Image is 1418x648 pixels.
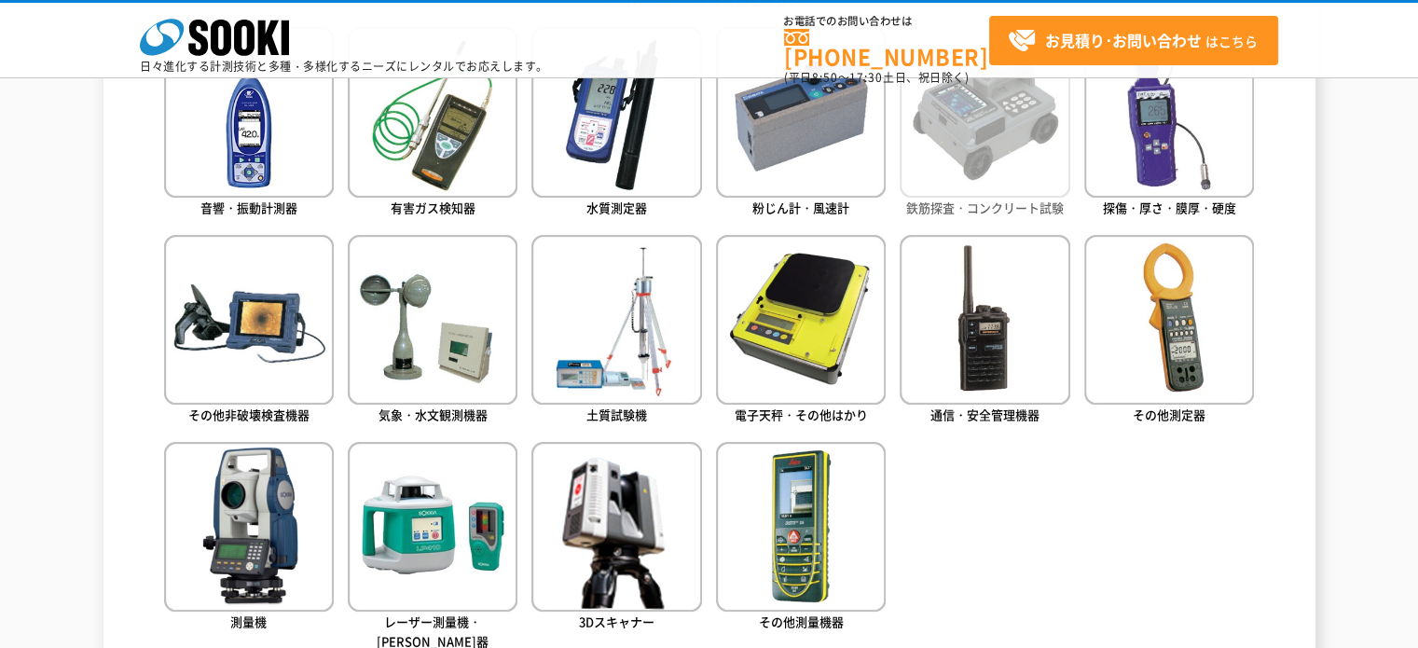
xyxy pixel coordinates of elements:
[531,442,701,635] a: 3Dスキャナー
[531,442,701,612] img: 3Dスキャナー
[164,235,334,405] img: その他非破壊検査機器
[716,235,886,405] img: 電子天秤・その他はかり
[140,61,548,72] p: 日々進化する計測技術と多種・多様化するニーズにレンタルでお応えします。
[989,16,1278,65] a: お見積り･お問い合わせはこちら
[348,27,517,197] img: 有害ガス検知器
[379,406,488,423] span: 気象・水文観測機器
[752,199,849,216] span: 粉じん計・風速計
[716,235,886,428] a: 電子天秤・その他はかり
[900,27,1069,220] a: 鉄筋探査・コンクリート試験
[586,406,647,423] span: 土質試験機
[348,27,517,220] a: 有害ガス検知器
[1045,29,1202,51] strong: お見積り･お問い合わせ
[900,235,1069,405] img: 通信・安全管理機器
[164,27,334,220] a: 音響・振動計測器
[735,406,868,423] span: 電子天秤・その他はかり
[531,27,701,197] img: 水質測定器
[200,199,297,216] span: 音響・振動計測器
[1084,235,1254,428] a: その他測定器
[164,442,334,612] img: 測量機
[1008,27,1258,55] span: はこちら
[716,442,886,635] a: その他測量機器
[759,613,844,630] span: その他測量機器
[230,613,267,630] span: 測量機
[1084,27,1254,197] img: 探傷・厚さ・膜厚・硬度
[930,406,1039,423] span: 通信・安全管理機器
[586,199,647,216] span: 水質測定器
[900,235,1069,428] a: 通信・安全管理機器
[164,235,334,428] a: その他非破壊検査機器
[188,406,310,423] span: その他非破壊検査機器
[1084,235,1254,405] img: その他測定器
[1103,199,1236,216] span: 探傷・厚さ・膜厚・硬度
[164,442,334,635] a: 測量機
[531,235,701,405] img: 土質試験機
[164,27,334,197] img: 音響・振動計測器
[348,235,517,405] img: 気象・水文観測機器
[579,613,654,630] span: 3Dスキャナー
[348,442,517,612] img: レーザー測量機・墨出器
[531,235,701,428] a: 土質試験機
[900,27,1069,197] img: 鉄筋探査・コンクリート試験
[716,442,886,612] img: その他測量機器
[812,69,838,86] span: 8:50
[784,29,989,67] a: [PHONE_NUMBER]
[391,199,475,216] span: 有害ガス検知器
[716,27,886,197] img: 粉じん計・風速計
[784,16,989,27] span: お電話でのお問い合わせは
[1133,406,1205,423] span: その他測定器
[1084,27,1254,220] a: 探傷・厚さ・膜厚・硬度
[348,235,517,428] a: 気象・水文観測機器
[849,69,883,86] span: 17:30
[531,27,701,220] a: 水質測定器
[716,27,886,220] a: 粉じん計・風速計
[784,69,969,86] span: (平日 ～ 土日、祝日除く)
[906,199,1064,216] span: 鉄筋探査・コンクリート試験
